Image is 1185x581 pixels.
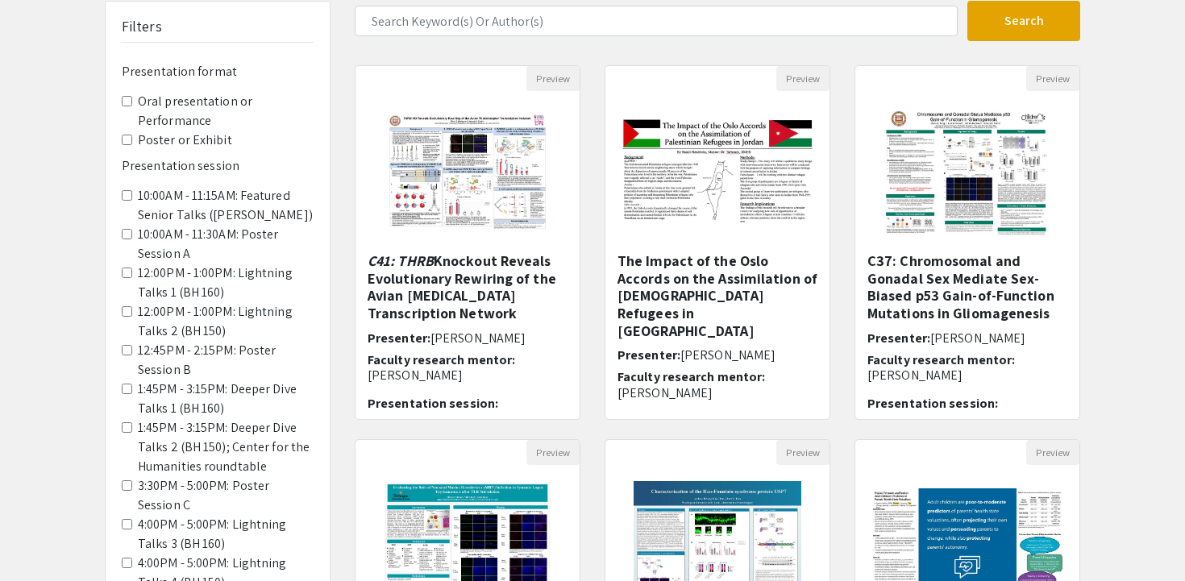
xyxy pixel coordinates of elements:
[368,91,567,252] img: <p><em>C41: THRB </em>Knockout Reveals Evolutionary Rewiring of the Avian Photoreceptor Transcrip...
[867,367,1067,383] p: [PERSON_NAME]
[138,92,314,131] label: Oral presentation or Performance
[138,476,314,515] label: 3:30PM - 5:00PM: Poster Session C
[138,302,314,341] label: 12:00PM - 1:00PM: Lightning Talks 2 (BH 150)
[430,330,526,347] span: [PERSON_NAME]
[368,251,434,270] em: C41: THRB
[680,347,775,363] span: [PERSON_NAME]
[526,440,580,465] button: Preview
[605,102,829,242] img: <p>The Impact of the Oslo Accords on the Assimilation of Palestinian Refugees in Jordan </p>
[122,18,162,35] h5: Filters
[368,395,498,412] span: Presentation session:
[867,351,1015,368] span: Faculty research mentor:
[617,347,817,363] h6: Presenter:
[138,515,314,554] label: 4:00PM - 5:00PM: Lightning Talks 3 (BH 160)
[867,330,1067,346] h6: Presenter:
[1026,66,1079,91] button: Preview
[776,440,829,465] button: Preview
[867,395,998,412] span: Presentation session:
[122,158,314,173] h6: Presentation session
[138,418,314,476] label: 1:45PM - 3:15PM: Deeper Dive Talks 2 (BH 150); Center for the Humanities roundtable
[368,367,568,383] p: [PERSON_NAME]
[854,65,1080,420] div: Open Presentation <p><strong>C37: Chromosomal and Gonadal Sex Mediate Sex-Biased p53 Gain-of-Func...
[1026,440,1079,465] button: Preview
[138,131,232,150] label: Poster or Exhibit
[355,65,580,420] div: Open Presentation <p><em>C41: THRB </em>Knockout Reveals Evolutionary Rewiring of the Avian Photo...
[368,252,568,322] h5: Knockout Reveals Evolutionary Rewiring of the Avian [MEDICAL_DATA] Transcription Network
[930,330,1025,347] span: [PERSON_NAME]
[138,225,314,264] label: 10:00AM - 11:30AM: Poster Session A
[967,1,1080,41] button: Search
[368,330,568,346] h6: Presenter:
[617,385,817,400] p: [PERSON_NAME]
[138,264,314,302] label: 12:00PM - 1:00PM: Lightning Talks 1 (BH 160)
[867,252,1067,322] h5: C37: Chromosomal and Gonadal Sex Mediate Sex-Biased p53 Gain-of-Function Mutations in Gliomagenesis
[368,351,515,368] span: Faculty research mentor:
[12,508,69,569] iframe: Chat
[867,91,1066,252] img: <p><strong>C37: Chromosomal and Gonadal Sex Mediate Sex-Biased p53 Gain-of-Function Mutations in ...
[617,252,817,339] h5: The Impact of the Oslo Accords on the Assimilation of [DEMOGRAPHIC_DATA] Refugees in [GEOGRAPHIC_...
[776,66,829,91] button: Preview
[605,65,830,420] div: Open Presentation <p>The Impact of the Oslo Accords on the Assimilation of Palestinian Refugees i...
[526,66,580,91] button: Preview
[355,6,958,36] input: Search Keyword(s) Or Author(s)
[138,341,314,380] label: 12:45PM - 2:15PM: Poster Session B
[138,186,314,225] label: 10:00AM - 11:15AM: Featured Senior Talks ([PERSON_NAME])
[138,380,314,418] label: 1:45PM - 3:15PM: Deeper Dive Talks 1 (BH 160)
[617,368,765,385] span: Faculty research mentor:
[122,64,314,79] h6: Presentation format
